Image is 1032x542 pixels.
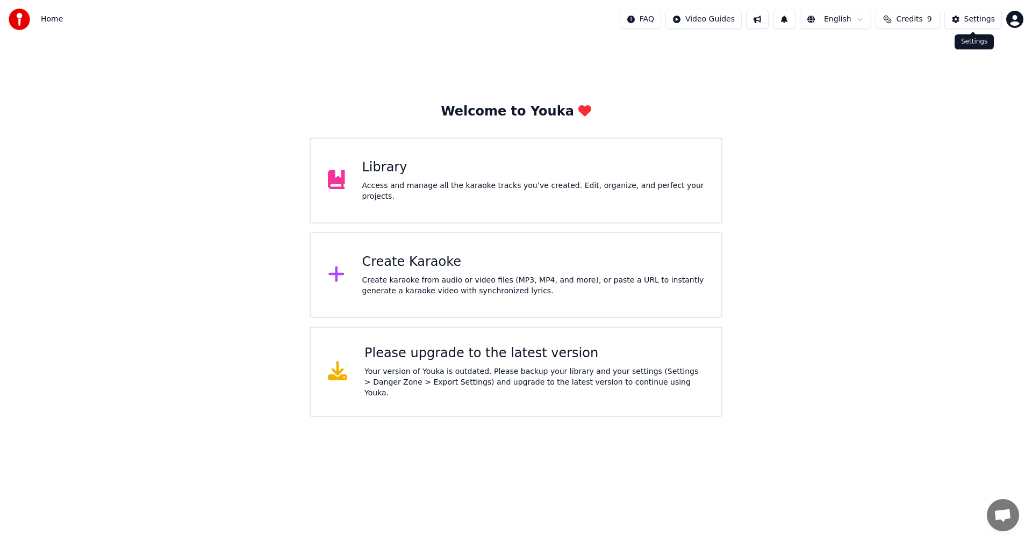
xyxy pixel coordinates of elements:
[441,103,591,120] div: Welcome to Youka
[41,14,63,25] nav: breadcrumb
[364,345,704,362] div: Please upgrade to the latest version
[964,14,995,25] div: Settings
[362,275,705,297] div: Create karaoke from audio or video files (MP3, MP4, and more), or paste a URL to instantly genera...
[896,14,922,25] span: Credits
[362,254,705,271] div: Create Karaoke
[987,499,1019,531] a: Open chat
[927,14,932,25] span: 9
[364,366,704,399] div: Your version of Youka is outdated. Please backup your library and your settings (Settings > Dange...
[9,9,30,30] img: youka
[955,34,994,49] div: Settings
[665,10,742,29] button: Video Guides
[944,10,1002,29] button: Settings
[362,180,705,202] div: Access and manage all the karaoke tracks you’ve created. Edit, organize, and perfect your projects.
[41,14,63,25] span: Home
[362,159,705,176] div: Library
[876,10,940,29] button: Credits9
[620,10,661,29] button: FAQ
